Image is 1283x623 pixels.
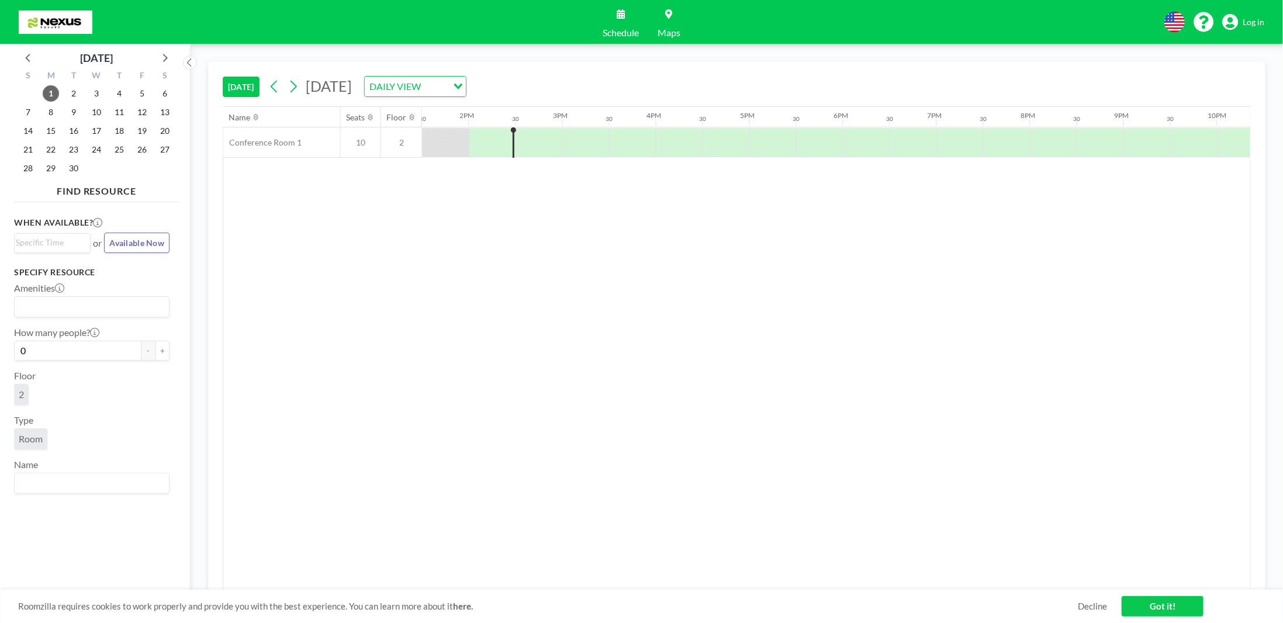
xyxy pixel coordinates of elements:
[658,28,680,37] span: Maps
[1167,115,1174,123] div: 30
[88,141,105,158] span: Wednesday, September 24, 2025
[65,104,82,120] span: Tuesday, September 9, 2025
[1115,111,1129,120] div: 9PM
[14,459,38,470] label: Name
[20,104,36,120] span: Sunday, September 7, 2025
[157,123,173,139] span: Saturday, September 20, 2025
[43,104,59,120] span: Monday, September 8, 2025
[741,111,755,120] div: 5PM
[43,160,59,176] span: Monday, September 29, 2025
[130,69,153,84] div: F
[223,137,302,148] span: Conference Room 1
[155,341,170,361] button: +
[365,77,466,96] div: Search for option
[20,123,36,139] span: Sunday, September 14, 2025
[341,137,381,148] span: 10
[223,77,260,97] button: [DATE]
[14,327,99,338] label: How many people?
[460,111,475,120] div: 2PM
[85,69,108,84] div: W
[16,476,162,491] input: Search for option
[134,141,150,158] span: Friday, September 26, 2025
[111,85,127,102] span: Thursday, September 4, 2025
[111,123,127,139] span: Thursday, September 18, 2025
[18,601,1078,612] span: Roomzilla requires cookies to work properly and provide you with the best experience. You can lea...
[88,104,105,120] span: Wednesday, September 10, 2025
[43,123,59,139] span: Monday, September 15, 2025
[1208,111,1227,120] div: 10PM
[20,141,36,158] span: Sunday, September 21, 2025
[141,341,155,361] button: -
[793,115,800,123] div: 30
[834,111,849,120] div: 6PM
[15,297,169,317] div: Search for option
[43,141,59,158] span: Monday, September 22, 2025
[424,79,447,94] input: Search for option
[17,69,40,84] div: S
[80,50,113,66] div: [DATE]
[19,389,24,400] span: 2
[40,69,63,84] div: M
[65,160,82,176] span: Tuesday, September 30, 2025
[16,236,84,249] input: Search for option
[16,299,162,314] input: Search for option
[603,28,639,37] span: Schedule
[63,69,85,84] div: T
[1078,601,1107,612] a: Decline
[109,238,164,248] span: Available Now
[980,115,987,123] div: 30
[14,370,36,382] label: Floor
[928,111,942,120] div: 7PM
[14,267,170,278] h3: Specify resource
[700,115,707,123] div: 30
[15,473,169,493] div: Search for option
[19,11,92,34] img: organization-logo
[93,237,102,249] span: or
[65,123,82,139] span: Tuesday, September 16, 2025
[111,141,127,158] span: Thursday, September 25, 2025
[88,85,105,102] span: Wednesday, September 3, 2025
[104,233,170,253] button: Available Now
[1122,596,1204,617] a: Got it!
[65,141,82,158] span: Tuesday, September 23, 2025
[229,112,251,123] div: Name
[381,137,422,148] span: 2
[20,160,36,176] span: Sunday, September 28, 2025
[157,85,173,102] span: Saturday, September 6, 2025
[14,282,64,294] label: Amenities
[19,433,43,445] span: Room
[419,115,426,123] div: 30
[14,181,179,197] h4: FIND RESOURCE
[108,69,130,84] div: T
[347,112,365,123] div: Seats
[134,104,150,120] span: Friday, September 12, 2025
[367,79,423,94] span: DAILY VIEW
[157,104,173,120] span: Saturday, September 13, 2025
[1222,14,1264,30] a: Log in
[157,141,173,158] span: Saturday, September 27, 2025
[65,85,82,102] span: Tuesday, September 2, 2025
[134,123,150,139] span: Friday, September 19, 2025
[1243,17,1264,27] span: Log in
[134,85,150,102] span: Friday, September 5, 2025
[15,234,90,251] div: Search for option
[1074,115,1081,123] div: 30
[14,414,33,426] label: Type
[453,601,473,611] a: here.
[1021,111,1036,120] div: 8PM
[306,77,352,95] span: [DATE]
[887,115,894,123] div: 30
[606,115,613,123] div: 30
[513,115,520,123] div: 30
[647,111,662,120] div: 4PM
[554,111,568,120] div: 3PM
[43,85,59,102] span: Monday, September 1, 2025
[153,69,176,84] div: S
[387,112,407,123] div: Floor
[88,123,105,139] span: Wednesday, September 17, 2025
[111,104,127,120] span: Thursday, September 11, 2025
